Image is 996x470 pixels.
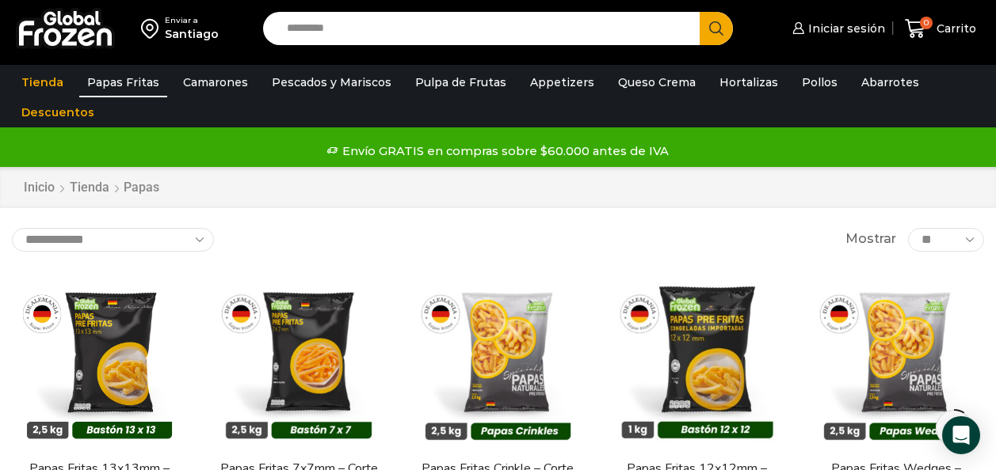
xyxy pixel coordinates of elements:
[794,67,845,97] a: Pollos
[69,179,110,197] a: Tienda
[712,67,786,97] a: Hortalizas
[920,17,933,29] span: 0
[23,179,55,197] a: Inicio
[124,180,159,195] h1: Papas
[804,21,885,36] span: Iniciar sesión
[610,67,704,97] a: Queso Crema
[845,230,896,248] span: Mostrar
[264,67,399,97] a: Pescados y Mariscos
[165,15,219,26] div: Enviar a
[165,26,219,42] div: Santiago
[175,67,256,97] a: Camarones
[933,21,976,36] span: Carrito
[901,10,980,47] a: 0 Carrito
[79,67,167,97] a: Papas Fritas
[13,97,102,127] a: Descuentos
[23,179,159,197] nav: Breadcrumb
[942,416,980,454] div: Open Intercom Messenger
[522,67,602,97] a: Appetizers
[853,67,927,97] a: Abarrotes
[12,228,214,252] select: Pedido de la tienda
[141,15,165,42] img: address-field-icon.svg
[13,67,71,97] a: Tienda
[700,12,733,45] button: Search button
[407,67,514,97] a: Pulpa de Frutas
[788,13,885,44] a: Iniciar sesión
